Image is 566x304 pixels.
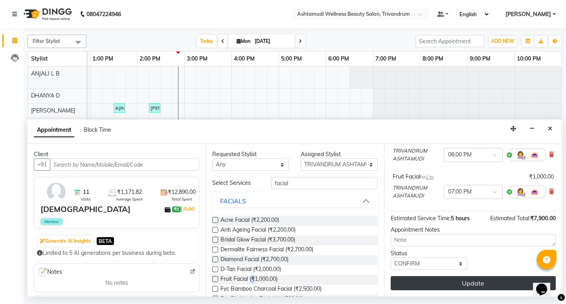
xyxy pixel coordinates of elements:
b: 08047224946 [86,3,121,25]
a: 2:00 PM [138,53,162,64]
div: AJINA, TK06, 01:30 PM-01:45 PM, Eyebrows Threading [114,105,124,112]
span: 5 hours [451,215,470,222]
a: 10:00 PM [515,53,543,64]
input: Search by service name [271,177,377,189]
a: 4:00 PM [232,53,257,64]
span: Visits [81,196,91,202]
span: Estimated Total: [490,215,530,222]
img: logo [20,3,74,25]
a: Add [182,204,196,214]
span: Diamond Facial (₹2,700.00) [221,255,289,265]
img: avatar [45,181,68,203]
span: BETA [97,237,114,245]
span: Notes [37,267,62,277]
span: D-Tan Facial (₹2,000.00) [221,265,281,275]
span: Appointment [34,123,74,137]
span: ₹12,890.00 [168,188,196,196]
div: [PERSON_NAME], TK08, 02:15 PM-02:30 PM, Eyebrows Threading [150,105,160,112]
input: Search by Name/Mobile/Email/Code [50,158,199,171]
div: Appointment Notes [391,226,556,234]
div: Assigned Stylist [301,150,377,158]
div: Requested Stylist [212,150,289,158]
button: Update [391,276,556,290]
img: Interior.png [530,150,539,160]
span: Total Spent [171,196,192,202]
span: Fruit Facial (₹1,000.00) [221,275,277,285]
span: Average Spent [116,196,143,202]
button: FACIALS [215,194,374,208]
span: DHANYA D [31,92,60,99]
div: Limited to 5 AI generations per business during beta. [37,249,196,257]
input: Search Appointment [415,35,484,47]
span: 1 hr [426,174,434,180]
span: Acne Facial (₹2,200.00) [221,216,279,226]
span: 11 [83,188,89,196]
span: ₹7,900.00 [530,215,556,222]
span: Stylist [31,55,48,62]
span: Mon [235,38,252,44]
div: ₹1,000.00 [529,173,554,181]
button: ADD NEW [489,36,516,47]
span: Bridal Glow Facial (₹3,700.00) [221,236,295,245]
span: Today [197,35,217,47]
a: 3:00 PM [185,53,209,64]
a: 9:00 PM [468,53,492,64]
span: [PERSON_NAME] [505,10,551,18]
span: ADD NEW [491,38,514,44]
a: 5:00 PM [279,53,304,64]
span: No notes [105,279,128,287]
img: Hairdresser.png [516,150,525,160]
span: Block Time [84,126,111,133]
img: Interior.png [530,187,539,197]
iframe: chat widget [533,273,558,296]
div: Select Services [206,179,265,187]
span: [PERSON_NAME] [31,107,75,114]
a: 8:00 PM [421,53,445,64]
span: Dermalite Fairness Facial (₹2,700.00) [221,245,313,255]
div: Fruit Facial [393,173,434,181]
span: TRIVANDRUM ASHTAMUDI [393,184,441,199]
span: Estimated Service Time: [391,215,451,222]
span: ANJALI L B [31,70,60,77]
button: +91 [34,158,50,171]
a: 1:00 PM [90,53,115,64]
span: ₹0 [172,206,180,213]
div: Client [34,150,199,158]
img: Hairdresser.png [516,187,525,197]
span: TRIVANDRUM ASHTAMUDI [393,147,441,162]
div: [DEMOGRAPHIC_DATA] [40,203,130,215]
div: FACIALS [220,196,246,206]
span: ₹1,171.82 [117,188,142,196]
span: | [180,204,196,214]
span: Filter Stylist [33,38,60,44]
span: Anti Ageing Facial (₹2,200.00) [221,226,296,236]
div: Status [391,249,467,258]
input: 2025-09-01 [252,35,292,47]
span: Member [40,218,63,225]
small: for [420,174,434,180]
a: 6:00 PM [326,53,351,64]
button: Close [544,123,556,135]
span: Fyc Bamboo Charcoal Facial (₹2,500.00) [221,285,322,295]
button: Generate AI Insights [38,236,93,247]
a: 7:00 PM [373,53,398,64]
